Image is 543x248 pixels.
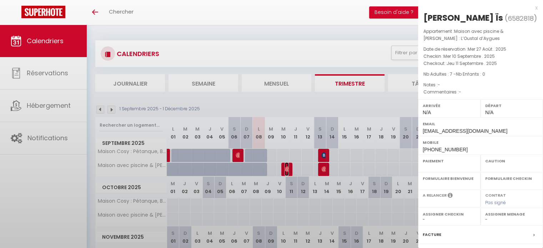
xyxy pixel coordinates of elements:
p: Checkout : [423,60,538,67]
span: Mer 10 Septembre . 2025 [443,53,495,59]
button: Ouvrir le widget de chat LiveChat [6,3,27,24]
label: Paiement [423,157,476,165]
span: - [438,82,440,88]
div: [PERSON_NAME] Ïs [423,12,503,24]
label: Assigner Checkin [423,211,476,218]
span: Nb Enfants : 0 [456,71,485,77]
div: x [418,4,538,12]
label: Arrivée [423,102,476,109]
label: Formulaire Checkin [485,175,538,182]
span: 6582818 [508,14,534,23]
label: A relancer [423,192,447,198]
span: ( ) [505,13,537,23]
span: Mer 27 Août . 2025 [468,46,506,52]
label: Caution [485,157,538,165]
label: Mobile [423,139,538,146]
span: Maison avec piscine & [PERSON_NAME] : L’Oustal d’Aygues [423,28,503,41]
label: Facture [423,231,441,238]
i: Sélectionner OUI si vous souhaiter envoyer les séquences de messages post-checkout [448,192,453,200]
p: Checkin : [423,53,538,60]
span: [PHONE_NUMBER] [423,147,468,152]
label: Email [423,120,538,127]
span: N/A [485,110,493,115]
span: Pas signé [485,199,506,206]
label: Contrat [485,192,506,197]
p: Date de réservation : [423,46,538,53]
span: Jeu 11 Septembre . 2025 [447,60,497,66]
span: - [459,89,461,95]
p: Notes : [423,81,538,88]
p: Appartement : [423,28,538,42]
label: Départ [485,102,538,109]
span: N/A [423,110,431,115]
p: Commentaires : [423,88,538,96]
label: Formulaire Bienvenue [423,175,476,182]
label: Assigner Menage [485,211,538,218]
span: [EMAIL_ADDRESS][DOMAIN_NAME] [423,128,507,134]
span: Nb Adultes : 7 - [423,71,485,77]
